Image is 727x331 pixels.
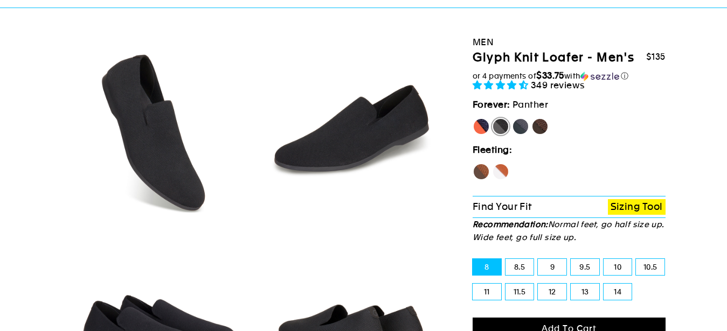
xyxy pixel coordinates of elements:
label: 11.5 [506,284,534,300]
strong: Recommendation: [473,220,548,229]
label: 12 [538,284,566,300]
label: 8 [473,259,501,275]
strong: Forever: [473,99,510,110]
img: Panther [260,40,444,223]
img: Sezzle [580,72,619,81]
label: Hawk [473,163,490,180]
label: Fox [492,163,509,180]
div: or 4 payments of with [473,71,666,81]
span: Find Your Fit [473,201,532,212]
label: 8.5 [506,259,534,275]
div: or 4 payments of$33.75withSezzle Click to learn more about Sezzle [473,71,666,81]
label: 9.5 [571,259,599,275]
span: 4.71 stars [473,80,531,90]
span: $33.75 [536,70,564,81]
label: Panther [492,118,509,135]
label: 13 [571,284,599,300]
strong: Fleeting: [473,144,512,155]
span: $135 [646,52,666,62]
label: 10 [604,259,632,275]
label: 11 [473,284,501,300]
span: Panther [513,99,548,110]
div: Men [473,35,666,50]
label: 10.5 [636,259,664,275]
h1: Glyph Knit Loafer - Men's [473,50,634,66]
label: 14 [604,284,632,300]
label: [PERSON_NAME] [473,118,490,135]
a: Sizing Tool [608,199,666,215]
label: 9 [538,259,566,275]
span: 349 reviews [531,80,585,90]
p: Normal feet, go half size up. Wide feet, go full size up. [473,218,666,244]
label: Mustang [531,118,549,135]
label: Rhino [512,118,529,135]
img: Panther [67,40,251,223]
